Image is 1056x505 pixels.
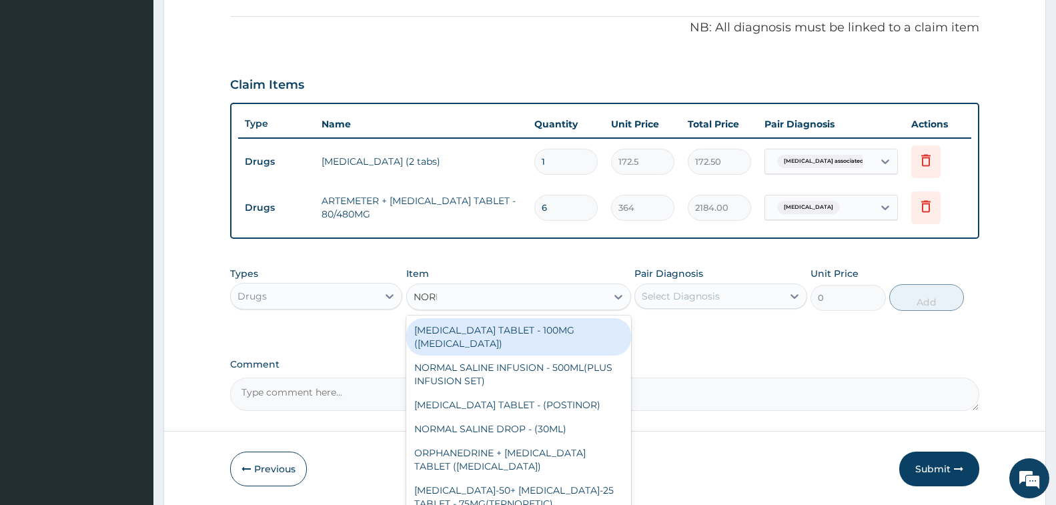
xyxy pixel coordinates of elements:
[905,111,971,137] th: Actions
[406,267,429,280] label: Item
[406,318,631,356] div: [MEDICAL_DATA] TABLET - 100MG ([MEDICAL_DATA])
[758,111,905,137] th: Pair Diagnosis
[681,111,758,137] th: Total Price
[777,155,895,168] span: [MEDICAL_DATA] associated with he...
[7,364,254,411] textarea: Type your message and hit 'Enter'
[219,7,251,39] div: Minimize live chat window
[406,417,631,441] div: NORMAL SALINE DROP - (30ML)
[69,75,224,92] div: Chat with us now
[777,201,840,214] span: [MEDICAL_DATA]
[238,149,315,174] td: Drugs
[642,290,720,303] div: Select Diagnosis
[406,441,631,478] div: ORPHANEDRINE + [MEDICAL_DATA] TABLET ([MEDICAL_DATA])
[230,452,307,486] button: Previous
[406,393,631,417] div: [MEDICAL_DATA] TABLET - (POSTINOR)
[230,268,258,280] label: Types
[406,356,631,393] div: NORMAL SALINE INFUSION - 500ML(PLUS INFUSION SET)
[77,168,184,303] span: We're online!
[889,284,964,311] button: Add
[315,111,528,137] th: Name
[604,111,681,137] th: Unit Price
[237,290,267,303] div: Drugs
[899,452,979,486] button: Submit
[230,78,304,93] h3: Claim Items
[238,195,315,220] td: Drugs
[528,111,604,137] th: Quantity
[230,359,979,370] label: Comment
[315,148,528,175] td: [MEDICAL_DATA] (2 tabs)
[25,67,54,100] img: d_794563401_company_1708531726252_794563401
[634,267,703,280] label: Pair Diagnosis
[238,111,315,136] th: Type
[811,267,859,280] label: Unit Price
[315,187,528,227] td: ARTEMETER + [MEDICAL_DATA] TABLET - 80/480MG
[230,19,979,37] p: NB: All diagnosis must be linked to a claim item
